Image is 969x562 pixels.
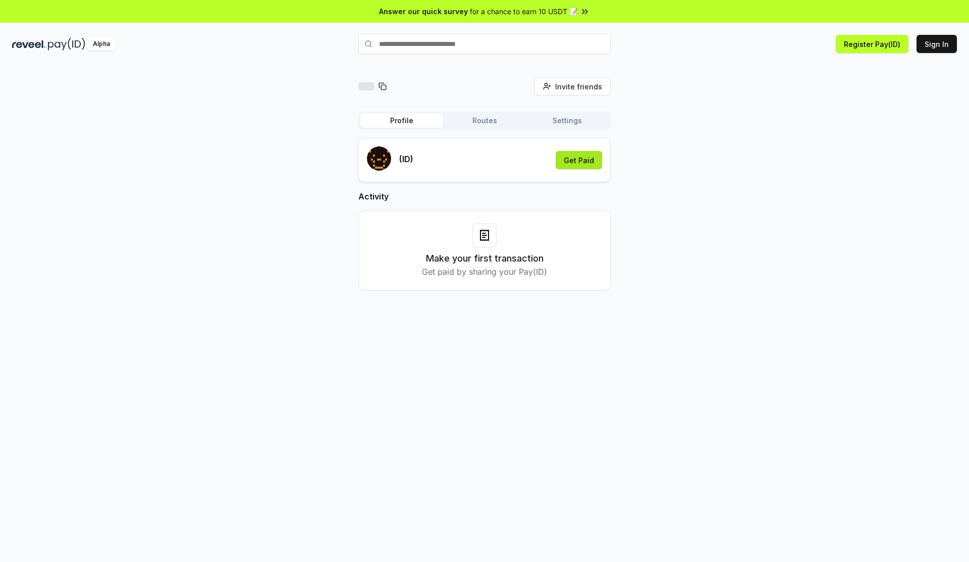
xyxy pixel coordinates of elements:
span: for a chance to earn 10 USDT 📝 [470,6,578,17]
button: Settings [526,114,609,128]
h2: Activity [358,190,611,202]
button: Profile [360,114,443,128]
p: Get paid by sharing your Pay(ID) [422,266,547,278]
img: pay_id [48,38,85,50]
button: Sign In [917,35,957,53]
img: reveel_dark [12,38,46,50]
p: (ID) [399,153,413,165]
h3: Make your first transaction [426,251,544,266]
button: Get Paid [556,151,602,169]
button: Routes [443,114,526,128]
button: Invite friends [534,77,611,95]
div: Alpha [87,38,116,50]
span: Answer our quick survey [379,6,468,17]
button: Register Pay(ID) [836,35,908,53]
span: Invite friends [555,81,602,92]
